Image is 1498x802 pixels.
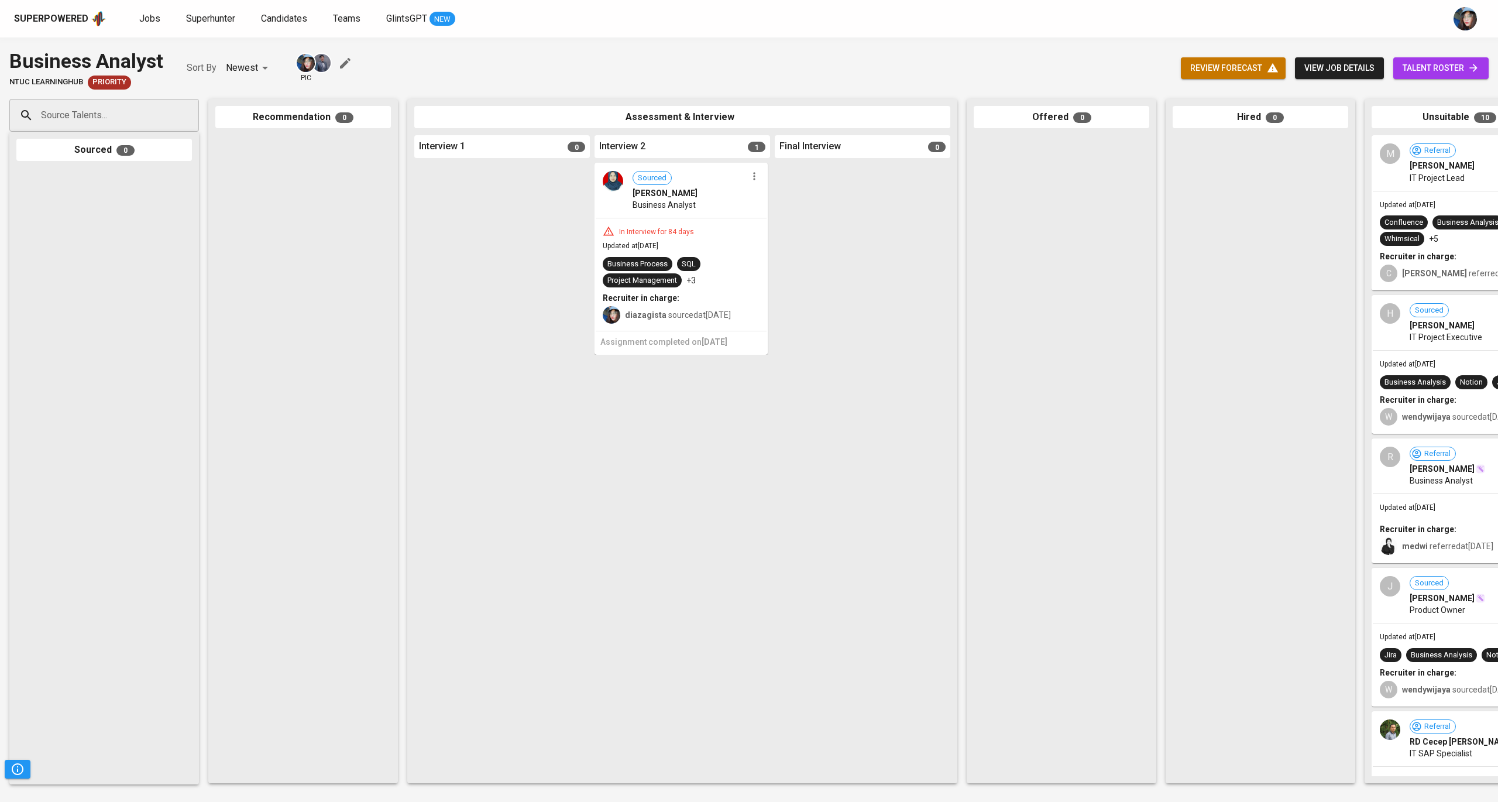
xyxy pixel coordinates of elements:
b: Recruiter in charge: [1380,252,1456,261]
img: 83b585727239282d1a151bbdd3981a90.jpg [1380,719,1400,740]
div: M [1380,143,1400,164]
div: Business Analysis [1384,377,1446,388]
span: [PERSON_NAME] [1410,592,1475,604]
span: 0 [568,142,585,152]
b: Recruiter in charge: [1380,525,1456,534]
b: [PERSON_NAME] [1402,269,1467,278]
div: Sourced [16,139,192,162]
span: [PERSON_NAME] [1410,320,1475,331]
span: Referral [1420,448,1455,460]
span: Candidates [261,13,307,24]
div: Job Order Reopened [88,76,131,90]
div: W [1380,408,1397,426]
div: Sourced[PERSON_NAME]Business AnalystIn Interview for 84 daysUpdated at[DATE]Business ProcessSQLPr... [595,163,768,355]
span: Final Interview [779,140,841,153]
div: Hired [1173,106,1348,129]
span: [PERSON_NAME] [1410,160,1475,172]
button: Pipeline Triggers [5,760,30,779]
div: C [1380,265,1397,282]
div: pic [296,53,316,83]
div: R [1380,447,1400,467]
b: Recruiter in charge: [603,293,679,303]
div: Jira [1384,650,1397,661]
span: referred at [DATE] [1402,541,1493,551]
div: J [1380,576,1400,597]
span: Superhunter [186,13,235,24]
b: wendywijaya [1402,412,1451,421]
span: Teams [333,13,360,24]
b: wendywijaya [1402,685,1451,694]
img: 392e6bca31fe3376f42ed2e5775161d9.jpg [603,171,623,191]
span: 0 [116,145,135,156]
span: 0 [1266,112,1284,123]
b: medwi [1402,541,1428,551]
a: talent roster [1393,57,1489,79]
span: Priority [88,77,131,88]
div: Newest [226,57,272,79]
p: Sort By [187,61,217,75]
div: In Interview for 84 days [614,227,699,237]
span: 1 [748,142,765,152]
span: review forecast [1190,61,1276,76]
b: Recruiter in charge: [1380,668,1456,677]
span: Updated at [DATE] [1380,503,1435,512]
div: Project Management [607,275,677,286]
span: IT Project Lead [1410,172,1465,184]
img: diazagista@glints.com [1454,7,1477,30]
b: Recruiter in charge: [1380,395,1456,405]
span: Sourced [1410,305,1448,316]
a: Teams [333,12,363,26]
span: Referral [1420,721,1455,732]
span: Product Owner [1410,604,1465,616]
span: IT Project Executive [1410,331,1482,343]
img: jhon@glints.com [312,54,331,72]
span: [PERSON_NAME] [633,187,698,199]
span: NTUC LearningHub [9,77,83,88]
div: Recommendation [215,106,391,129]
span: Business Analyst [1410,475,1473,486]
p: +5 [1429,233,1438,245]
img: magic_wand.svg [1476,464,1485,474]
div: Notion [1460,377,1483,388]
div: W [1380,681,1397,698]
span: GlintsGPT [386,13,427,24]
button: Open [193,114,195,116]
div: Confluence [1384,217,1423,228]
div: Whimsical [1384,234,1420,245]
span: Sourced [633,173,671,184]
div: H [1380,303,1400,324]
button: view job details [1295,57,1384,79]
a: Jobs [139,12,163,26]
span: sourced at [DATE] [625,310,731,320]
div: Business Analyst [9,47,163,76]
span: [DATE] [702,337,727,347]
div: Superpowered [14,12,88,26]
p: +3 [686,275,696,286]
button: review forecast [1181,57,1286,79]
span: Sourced [1410,578,1448,589]
span: Interview 1 [419,140,465,153]
h6: Assignment completed on [600,336,762,349]
span: 0 [1073,112,1091,123]
span: Updated at [DATE] [1380,360,1435,368]
span: Updated at [DATE] [603,242,658,250]
span: 10 [1474,112,1496,123]
a: Candidates [261,12,310,26]
a: GlintsGPT NEW [386,12,455,26]
div: Business Analysis [1411,650,1472,661]
b: diazagista [625,310,666,320]
div: Offered [974,106,1149,129]
a: Superpoweredapp logo [14,10,106,28]
a: Superhunter [186,12,238,26]
div: Business Process [607,259,668,270]
img: magic_wand.svg [1476,594,1485,603]
span: talent roster [1403,61,1479,76]
span: Business Analyst [633,199,696,211]
span: Updated at [DATE] [1380,201,1435,209]
p: Newest [226,61,258,75]
img: diazagista@glints.com [603,306,620,324]
div: Assessment & Interview [414,106,950,129]
span: IT SAP Specialist [1410,748,1472,759]
span: Jobs [139,13,160,24]
div: SQL [682,259,696,270]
